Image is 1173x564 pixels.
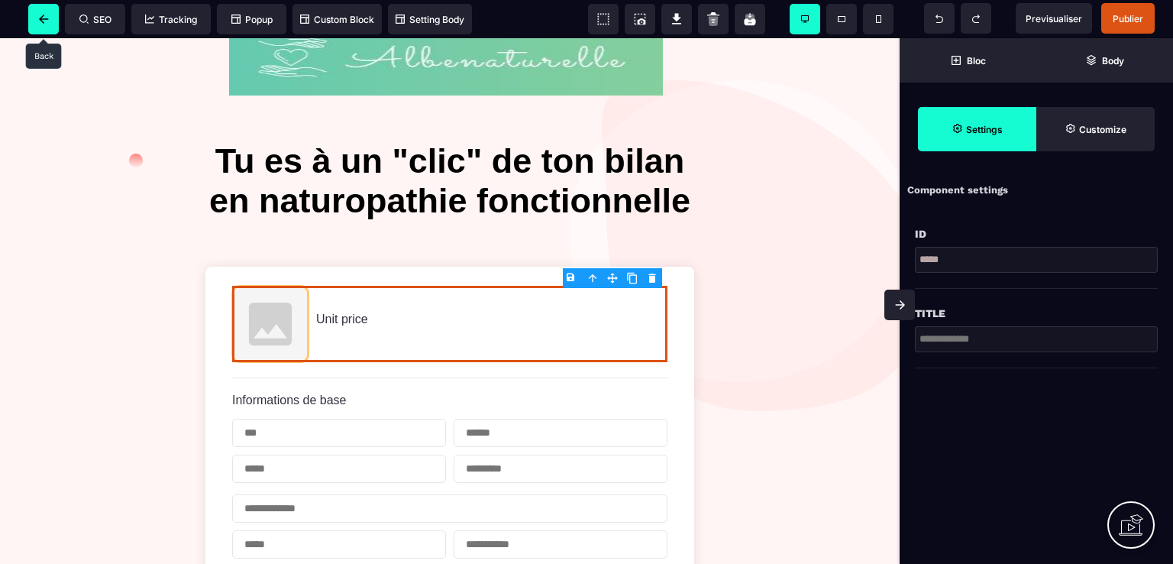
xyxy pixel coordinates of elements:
span: Publier [1113,13,1143,24]
h5: Informations de base [232,355,667,369]
span: View components [588,4,619,34]
span: Unit price [316,274,368,287]
div: Component settings [900,176,1173,206]
b: Tu es à un "clic" de ton bilan en naturopathie fonctionnelle [209,103,690,182]
div: Title [915,304,1158,323]
strong: Body [1102,55,1124,66]
span: Tracking [145,14,197,25]
span: Previsualiser [1026,13,1082,24]
span: Open Layer Manager [1036,38,1173,83]
span: Preview [1016,3,1092,34]
span: SEO [79,14,111,25]
span: Open Style Manager [1036,107,1155,151]
div: Id [915,225,1158,243]
span: Custom Block [300,14,374,25]
span: Popup [231,14,273,25]
span: Setting Body [396,14,464,25]
span: Screenshot [625,4,655,34]
img: Product image [232,248,309,324]
strong: Bloc [967,55,986,66]
span: Open Blocks [900,38,1036,83]
strong: Settings [966,124,1003,135]
strong: Customize [1079,124,1126,135]
span: Settings [918,107,1036,151]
